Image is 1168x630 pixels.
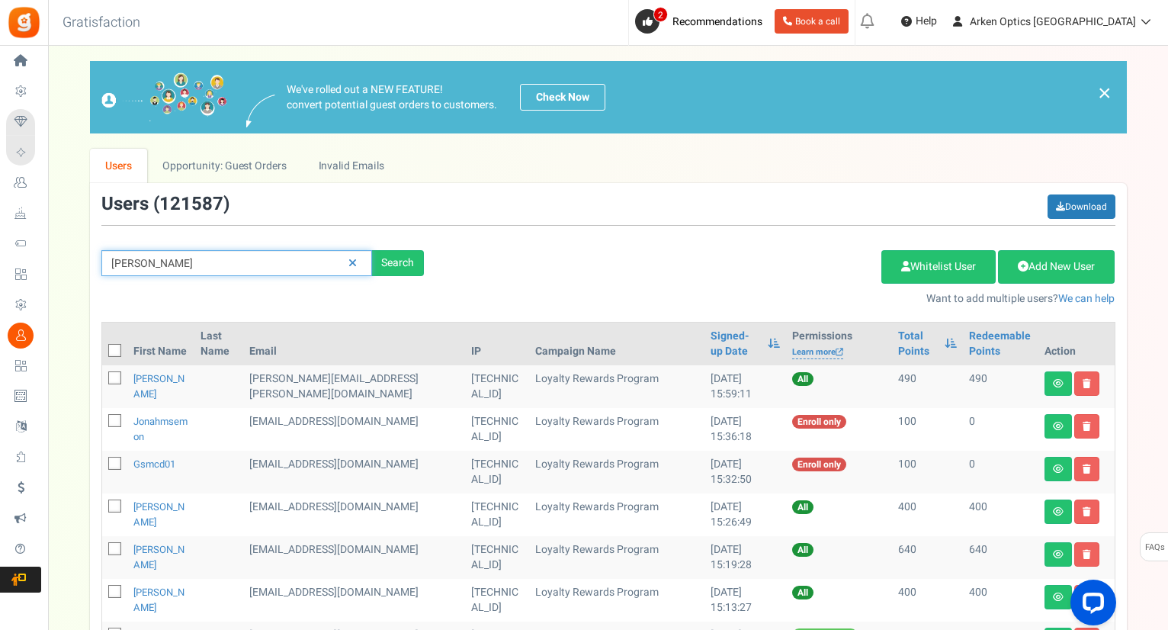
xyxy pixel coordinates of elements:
a: Check Now [520,84,605,111]
a: [PERSON_NAME] [133,585,185,615]
td: Loyalty Rewards Program [529,451,704,493]
td: 100 [892,408,963,451]
a: [PERSON_NAME] [133,500,185,529]
a: Download [1048,194,1115,219]
i: View details [1053,550,1064,559]
span: 121587 [159,191,223,217]
a: Users [90,149,148,183]
a: 2 Recommendations [635,9,769,34]
td: General [243,408,466,451]
td: 400 [963,493,1038,536]
td: 640 [892,536,963,579]
td: [TECHNICAL_ID] [465,579,528,622]
span: Arken Optics [GEOGRAPHIC_DATA] [970,14,1136,30]
td: Loyalty Rewards Program [529,365,704,408]
span: Recommendations [672,14,762,30]
th: Email [243,323,466,365]
span: All [792,586,813,599]
a: gsmcd01 [133,457,175,471]
th: Permissions [786,323,892,365]
td: 400 [892,493,963,536]
td: Loyalty Rewards Program [529,536,704,579]
a: Whitelist User [881,250,996,284]
th: IP [465,323,528,365]
td: General [243,451,466,493]
td: [DATE] 15:19:28 [704,536,786,579]
i: Delete user [1083,379,1091,388]
td: 0 [963,451,1038,493]
td: [DATE] 15:59:11 [704,365,786,408]
a: jonahmsemon [133,414,188,444]
h3: Users ( ) [101,194,229,214]
td: [TECHNICAL_ID] [465,451,528,493]
a: Total Points [898,329,937,359]
i: View details [1053,379,1064,388]
i: Delete user [1083,507,1091,516]
i: View details [1053,422,1064,431]
td: [EMAIL_ADDRESS][DOMAIN_NAME] [243,579,466,622]
td: [PERSON_NAME][EMAIL_ADDRESS][PERSON_NAME][DOMAIN_NAME] [243,365,466,408]
a: Help [895,9,943,34]
td: [EMAIL_ADDRESS][DOMAIN_NAME] [243,536,466,579]
a: [PERSON_NAME] [133,542,185,572]
td: Loyalty Rewards Program [529,493,704,536]
a: Reset [341,250,364,277]
i: Delete user [1083,422,1091,431]
td: [TECHNICAL_ID] [465,493,528,536]
a: We can help [1058,291,1115,307]
td: 400 [892,579,963,622]
i: View details [1053,464,1064,474]
td: Loyalty Rewards Program [529,579,704,622]
a: Add New User [998,250,1115,284]
a: × [1098,84,1112,102]
h3: Gratisfaction [46,8,157,38]
td: [DATE] 15:32:50 [704,451,786,493]
div: Search [372,250,424,276]
th: Action [1038,323,1115,365]
a: Learn more [792,346,843,359]
a: Redeemable Points [969,329,1032,359]
td: 100 [892,451,963,493]
td: [TECHNICAL_ID] [465,365,528,408]
a: Book a call [775,9,849,34]
span: FAQs [1144,533,1165,562]
input: Search by email or name [101,250,372,276]
a: Invalid Emails [303,149,399,183]
img: images [101,72,227,122]
img: images [246,95,275,127]
td: [DATE] 15:13:27 [704,579,786,622]
span: Enroll only [792,415,846,429]
i: View details [1053,593,1064,602]
td: [TECHNICAL_ID] [465,536,528,579]
i: Delete user [1083,550,1091,559]
img: Gratisfaction [7,5,41,40]
td: 640 [963,536,1038,579]
a: Signed-up Date [711,329,760,359]
i: Delete user [1083,464,1091,474]
th: Last Name [194,323,242,365]
td: 490 [892,365,963,408]
td: [DATE] 15:36:18 [704,408,786,451]
a: [PERSON_NAME] [133,371,185,401]
th: First Name [127,323,195,365]
td: 0 [963,408,1038,451]
p: Want to add multiple users? [447,291,1115,307]
td: 400 [963,579,1038,622]
span: All [792,372,813,386]
i: View details [1053,507,1064,516]
td: 490 [963,365,1038,408]
td: [DATE] 15:26:49 [704,493,786,536]
span: Enroll only [792,458,846,471]
a: Opportunity: Guest Orders [147,149,302,183]
td: Loyalty Rewards Program [529,408,704,451]
th: Campaign Name [529,323,704,365]
span: 2 [653,7,668,22]
span: All [792,543,813,557]
td: [TECHNICAL_ID] [465,408,528,451]
p: We've rolled out a NEW FEATURE! convert potential guest orders to customers. [287,82,497,113]
td: [EMAIL_ADDRESS][DOMAIN_NAME] [243,493,466,536]
span: All [792,500,813,514]
span: Help [912,14,937,29]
